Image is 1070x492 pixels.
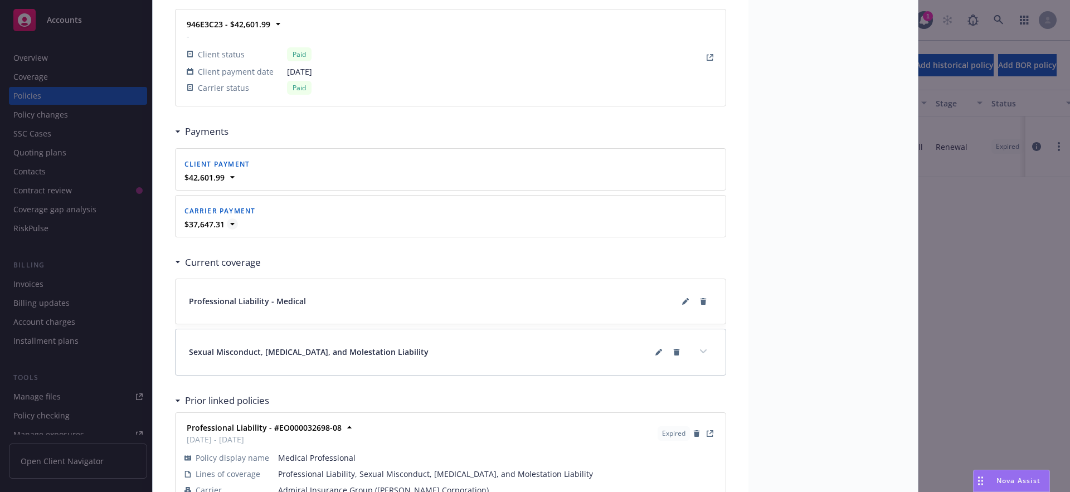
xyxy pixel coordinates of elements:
[185,124,228,139] h3: Payments
[185,393,269,408] h3: Prior linked policies
[185,255,261,270] h3: Current coverage
[187,30,312,42] span: -
[187,19,270,30] strong: 946E3C23 - $42,601.99
[703,427,717,440] a: View Policy
[198,66,274,77] span: Client payment date
[287,81,312,95] div: Paid
[694,343,712,361] button: expand content
[703,51,717,64] a: View Invoice
[187,422,342,433] strong: Professional Liability - #EO000032698-08
[175,255,261,270] div: Current coverage
[662,428,685,439] span: Expired
[278,468,717,480] span: Professional Liability, Sexual Misconduct, [MEDICAL_DATA], and Molestation Liability
[974,470,988,491] div: Drag to move
[198,82,249,94] span: Carrier status
[184,159,250,169] span: Client payment
[996,476,1040,485] span: Nova Assist
[278,452,717,464] span: Medical Professional
[175,393,269,408] div: Prior linked policies
[189,295,306,307] span: Professional Liability - Medical
[184,219,225,230] strong: $37,647.31
[187,433,342,445] span: [DATE] - [DATE]
[176,329,726,375] div: Sexual Misconduct, [MEDICAL_DATA], and Molestation Liabilityexpand content
[184,172,225,183] strong: $42,601.99
[184,206,256,216] span: Carrier payment
[196,452,269,464] span: Policy display name
[189,346,429,358] span: Sexual Misconduct, [MEDICAL_DATA], and Molestation Liability
[196,468,260,480] span: Lines of coverage
[198,48,245,60] span: Client status
[287,66,312,77] span: [DATE]
[175,124,228,139] div: Payments
[973,470,1050,492] button: Nova Assist
[287,47,312,61] div: Paid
